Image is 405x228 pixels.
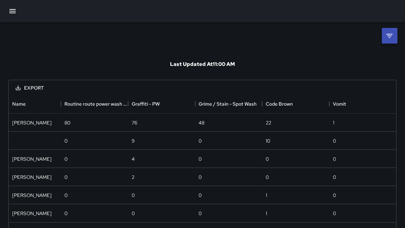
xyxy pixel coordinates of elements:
[132,119,137,126] div: 76
[132,94,160,114] div: Graffiti - PW
[262,94,329,114] div: Code Brown
[132,210,135,217] div: 0
[12,210,52,217] div: Gordon Rowe
[266,210,267,217] div: 1
[333,94,346,114] div: Vomit
[333,210,336,217] div: 0
[64,174,68,181] div: 0
[64,210,68,217] div: 0
[132,174,134,181] div: 2
[199,119,205,126] div: 48
[333,174,336,181] div: 0
[12,155,52,162] div: Dago Cervantes
[64,94,128,114] div: Routine route power wash spray
[128,94,195,114] div: Graffiti - PW
[132,155,135,162] div: 4
[333,137,336,144] div: 0
[329,94,397,114] div: Vomit
[170,61,235,68] h6: Last Updated At 11:00 AM
[266,192,267,199] div: 1
[199,210,202,217] div: 0
[195,94,263,114] div: Grime / Stain - Spot Wash
[9,94,61,114] div: Name
[266,174,269,181] div: 0
[199,174,202,181] div: 0
[12,174,52,181] div: Diego De La Oliva
[12,119,52,126] div: DeAndre Barney
[199,94,257,114] div: Grime / Stain - Spot Wash
[199,137,202,144] div: 0
[266,119,271,126] div: 22
[64,137,68,144] div: 0
[266,94,293,114] div: Code Brown
[266,137,270,144] div: 10
[199,155,202,162] div: 0
[64,192,68,199] div: 0
[64,119,70,126] div: 80
[333,119,334,126] div: 1
[199,192,202,199] div: 0
[12,192,52,199] div: Ken McCarter
[132,192,135,199] div: 0
[61,94,128,114] div: Routine route power wash spray
[132,137,135,144] div: 9
[10,82,49,94] button: Export
[64,155,68,162] div: 0
[12,94,26,114] div: Name
[333,155,336,162] div: 0
[266,155,269,162] div: 0
[333,192,336,199] div: 0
